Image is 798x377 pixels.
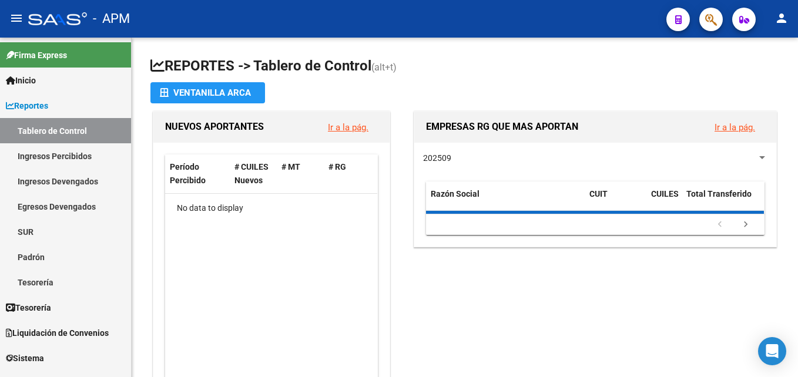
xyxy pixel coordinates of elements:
span: Total Transferido [686,189,752,198]
div: No data to display [165,194,377,223]
span: CUIT [589,189,608,198]
span: - APM [93,6,130,32]
span: CUILES [651,189,679,198]
datatable-header-cell: Total Transferido [682,181,764,220]
button: Ir a la pág. [705,116,765,138]
span: Razón Social [431,189,480,198]
datatable-header-cell: # CUILES Nuevos [230,154,277,193]
datatable-header-cell: # RG [324,154,371,193]
datatable-header-cell: CUIT [585,181,646,220]
button: Ir a la pág. [318,116,378,138]
a: Ir a la pág. [328,122,368,133]
div: Open Intercom Messenger [758,337,786,365]
span: # MT [281,162,300,171]
a: go to previous page [709,218,731,231]
span: Firma Express [6,49,67,62]
span: Reportes [6,99,48,112]
span: Liquidación de Convenios [6,326,109,339]
mat-icon: person [774,11,789,25]
datatable-header-cell: Período Percibido [165,154,230,193]
mat-icon: menu [9,11,24,25]
span: Inicio [6,74,36,87]
datatable-header-cell: # MT [277,154,324,193]
button: Ventanilla ARCA [150,82,265,103]
datatable-header-cell: CUILES [646,181,682,220]
span: 202509 [423,153,451,163]
span: Tesorería [6,301,51,314]
a: Ir a la pág. [715,122,755,133]
datatable-header-cell: Razón Social [426,181,585,220]
span: # RG [328,162,346,171]
span: Período Percibido [170,162,206,185]
span: (alt+t) [371,62,397,73]
span: # CUILES Nuevos [234,162,269,185]
div: Ventanilla ARCA [160,82,256,103]
span: NUEVOS APORTANTES [165,121,264,132]
span: Sistema [6,352,44,365]
a: go to next page [735,218,757,231]
span: EMPRESAS RG QUE MAS APORTAN [426,121,578,132]
h1: REPORTES -> Tablero de Control [150,56,779,77]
